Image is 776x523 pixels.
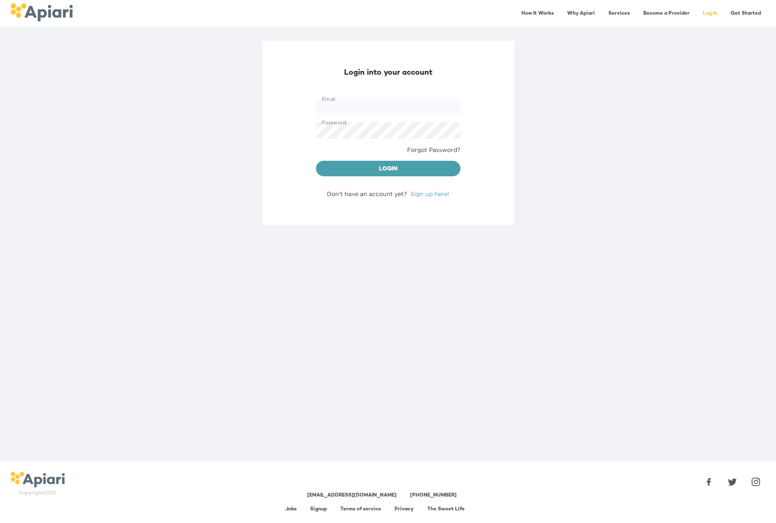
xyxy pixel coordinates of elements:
a: [EMAIL_ADDRESS][DOMAIN_NAME] [307,493,397,498]
img: logo [10,3,73,21]
div: Login into your account [316,68,460,78]
a: Privacy [395,507,414,512]
a: The Sweet Life [427,507,465,512]
div: Don't have an account yet? [316,190,460,198]
a: How It Works [516,5,559,22]
a: Forgot Password? [407,146,460,154]
div: [PHONE_NUMBER] [410,492,457,499]
a: Why Apiari [562,5,600,22]
a: Sign up here! [410,191,449,197]
a: Log In [698,5,722,22]
a: Become a Provider [638,5,694,22]
a: Jobs [285,507,297,512]
a: Signup [310,507,327,512]
a: Terms of service [340,507,381,512]
img: logo [10,472,65,488]
a: Services [603,5,635,22]
button: Login [316,161,460,177]
a: Get Started [726,5,766,22]
span: Login [323,164,454,175]
div: Copyright 2025 [10,490,65,497]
